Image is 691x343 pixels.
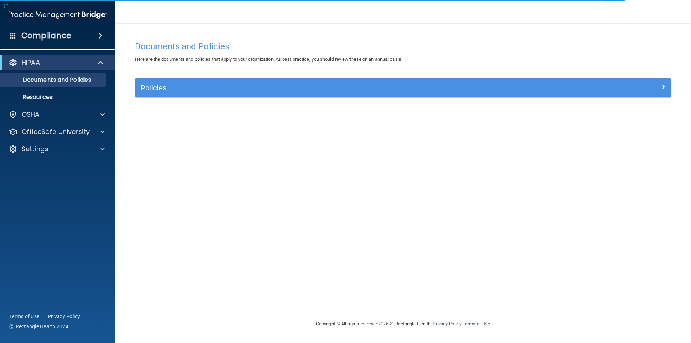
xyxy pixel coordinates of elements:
[22,145,48,153] p: Settings
[5,94,103,101] p: Resources
[9,145,105,153] a: Settings
[21,31,71,41] h4: Compliance
[22,127,90,136] p: OfficeSafe University
[141,84,532,92] h5: Policies
[141,82,665,94] a: Policies
[9,58,104,67] a: HIPAA
[272,312,534,335] div: Copyright © All rights reserved 2025 @ Rectangle Health | |
[22,110,40,119] p: OSHA
[5,76,103,84] p: Documents and Policies
[433,321,461,326] a: Privacy Policy
[9,110,105,119] a: OSHA
[9,8,107,22] img: PMB logo
[135,42,671,51] h4: Documents and Policies
[22,58,40,67] p: HIPAA
[9,127,105,136] a: OfficeSafe University
[135,57,402,62] span: Here are the documents and policies that apply to your organization. As best practice, you should...
[48,313,80,320] a: Privacy Policy
[9,323,68,330] span: Ⓒ Rectangle Health 2024
[462,321,490,326] a: Terms of Use
[9,313,39,320] a: Terms of Use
